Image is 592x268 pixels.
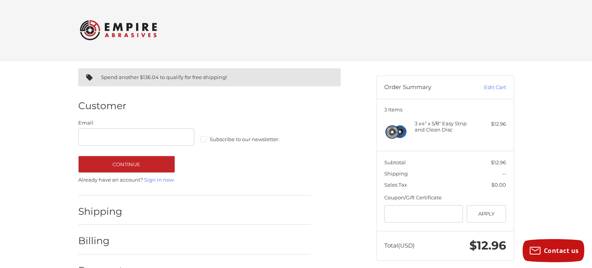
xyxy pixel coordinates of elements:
span: Total (USD) [384,242,415,249]
p: Already have an account? [78,176,311,184]
img: Empire Abrasives [80,15,157,45]
span: $12.96 [491,159,506,165]
div: $12.96 [476,120,506,128]
a: Edit Cart [467,84,506,91]
h3: Order Summary [384,84,467,91]
div: Coupon/Gift Certificate [384,194,506,202]
span: Subtotal [384,159,406,165]
span: $12.96 [469,238,506,253]
span: Contact us [544,246,579,255]
button: Continue [78,156,175,173]
span: Shipping [384,170,408,177]
span: -- [502,170,506,177]
button: Apply [467,205,506,222]
span: $0.00 [491,182,506,188]
h2: Shipping [78,206,123,217]
label: Email [78,119,195,127]
a: Sign in now [144,177,174,183]
h2: Billing [78,235,123,247]
input: Gift Certificate or Coupon Code [384,205,463,222]
span: Spend another $136.04 to qualify for free shipping! [101,74,227,80]
button: Contact us [523,239,584,262]
h2: Customer [78,100,126,112]
span: Sales Tax [384,182,407,188]
span: Subscribe to our newsletter. [210,136,279,142]
h4: 3 x 4" x 5/8" Easy Strip and Clean Disc [415,120,474,133]
h3: 3 Items [384,106,506,113]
